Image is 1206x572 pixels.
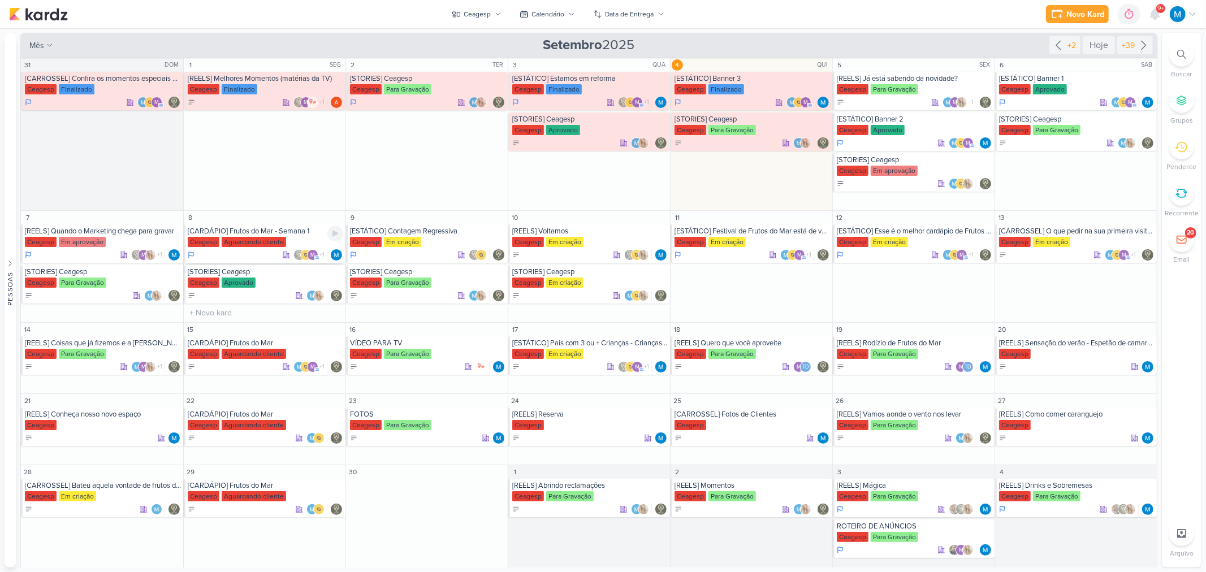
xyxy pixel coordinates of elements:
[834,324,845,335] div: 19
[956,97,967,108] img: Yasmin Yumi
[1118,249,1130,261] div: mlegnaioli@gmail.com
[800,137,811,149] img: Yasmin Yumi
[59,84,94,94] div: Finalizado
[509,212,521,223] div: 10
[837,138,844,148] div: Em Andamento
[1118,137,1139,149] div: Colaboradores: MARIANA MIRANDA, Yasmin Yumi
[347,324,358,335] div: 16
[1125,137,1136,149] img: Yasmin Yumi
[675,125,706,135] div: Ceagesp
[837,155,992,164] div: [STORIES] Ceagesp
[493,97,504,108] div: Responsável: Leviê Agência de Marketing Digital
[25,339,181,348] div: [REELS] Coisas que já fizemos e a Marcela não nos demitiu
[331,249,342,261] img: MARIANA MIRANDA
[1128,100,1132,106] p: m
[967,250,974,259] span: +1
[655,137,667,149] div: Responsável: Leviê Agência de Marketing Digital
[624,290,652,301] div: Colaboradores: MARIANA MIRANDA, IDBOX - Agência de Design, Yasmin Yumi
[59,278,106,288] div: Para Gravação
[331,97,342,108] div: Responsável: Amanda ARAUJO
[546,278,583,288] div: Em criação
[787,249,798,261] img: IDBOX - Agência de Design
[512,267,668,276] div: [STORIES] Ceagesp
[188,267,343,276] div: [STORIES] Ceagesp
[29,40,44,51] span: mês
[188,339,343,348] div: [CARDÁPIO] Frutos do Mar
[1142,249,1153,261] img: Leviê Agência de Marketing Digital
[1165,208,1199,218] p: Recorrente
[25,349,57,359] div: Ceagesp
[512,278,544,288] div: Ceagesp
[188,227,343,236] div: [CARDÁPIO] Frutos do Mar - Semana 1
[330,60,344,70] div: SEG
[655,249,667,261] div: Responsável: MARIANA MIRANDA
[1083,36,1115,54] div: Hoje
[151,290,162,301] img: Yasmin Yumi
[22,59,33,71] div: 31
[384,237,421,247] div: Em criação
[350,227,505,236] div: [ESTÁTICO] Contagem Regressiva
[350,98,357,107] div: Em Andamento
[962,137,974,149] div: mlegnaioli@gmail.com
[318,98,325,107] span: +1
[871,84,918,94] div: Para Gravação
[546,84,582,94] div: Finalizado
[949,97,961,108] div: mlegnaioli@gmail.com
[943,249,976,261] div: Colaboradores: MARIANA MIRANDA, IDBOX - Agência de Design, mlegnaioli@gmail.com, Thais de carvalho
[1170,6,1186,22] img: MARIANA MIRANDA
[25,250,32,259] div: Em Andamento
[25,237,57,247] div: Ceagesp
[22,324,33,335] div: 14
[967,98,974,107] span: +1
[512,292,520,300] div: A Fazer
[168,290,180,301] img: Leviê Agência de Marketing Digital
[59,237,106,247] div: Em aprovação
[512,339,668,348] div: [ESTÁTICO] Pais com 3 ou + Crianças - Crianças VIP
[9,7,68,21] img: kardz.app
[999,237,1031,247] div: Ceagesp
[837,250,844,259] div: Em Andamento
[817,60,831,70] div: QUI
[331,249,342,261] div: Responsável: MARIANA MIRANDA
[512,227,668,236] div: [REELS] Voltamos
[631,137,642,149] img: MARIANA MIRANDA
[222,278,256,288] div: Aprovado
[672,212,683,223] div: 11
[871,237,908,247] div: Em criação
[307,97,318,108] img: ow se liga
[980,249,991,261] div: Responsável: Leviê Agência de Marketing Digital
[675,227,830,236] div: [ESTÁTICO] Festival de Frutos do Mar está de volta!
[1111,97,1139,108] div: Colaboradores: MARIANA MIRANDA, IDBOX - Agência de Design, mlegnaioli@gmail.com
[979,60,993,70] div: SEX
[1105,249,1139,261] div: Colaboradores: MARIANA MIRANDA, IDBOX - Agência de Design, mlegnaioli@gmail.com, Thais de carvalho
[652,60,669,70] div: QUA
[837,180,845,188] div: A Fazer
[1046,5,1109,23] button: Novo Kard
[1125,97,1136,108] div: mlegnaioli@gmail.com
[384,84,431,94] div: Para Gravação
[1174,254,1190,265] p: Email
[293,249,305,261] img: Leviê Agência de Marketing Digital
[137,97,165,108] div: Colaboradores: MARIANA MIRANDA, IDBOX - Agência de Design, mlegnaioli@gmail.com
[222,84,257,94] div: Finalizado
[185,59,196,71] div: 1
[625,97,636,108] img: IDBOX - Agência de Design
[675,74,830,83] div: [ESTÁTICO] Banner 3
[145,249,156,261] img: Yasmin Yumi
[188,278,219,288] div: Ceagesp
[493,249,504,261] img: Leviê Agência de Marketing Digital
[222,237,286,247] div: Aguardando cliente
[1142,97,1153,108] img: MARIANA MIRANDA
[492,60,507,70] div: TER
[188,237,219,247] div: Ceagesp
[188,292,196,300] div: A Fazer
[546,125,580,135] div: Aprovado
[980,97,991,108] img: Leviê Agência de Marketing Digital
[672,324,683,335] div: 18
[331,290,342,301] img: Leviê Agência de Marketing Digital
[293,97,327,108] div: Colaboradores: Leviê Agência de Marketing Digital, mlegnaioli@gmail.com, ow se liga, Thais de car...
[675,98,681,107] div: Em Andamento
[672,59,683,71] div: 4
[476,290,487,301] img: Yasmin Yumi
[675,250,681,259] div: Em Andamento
